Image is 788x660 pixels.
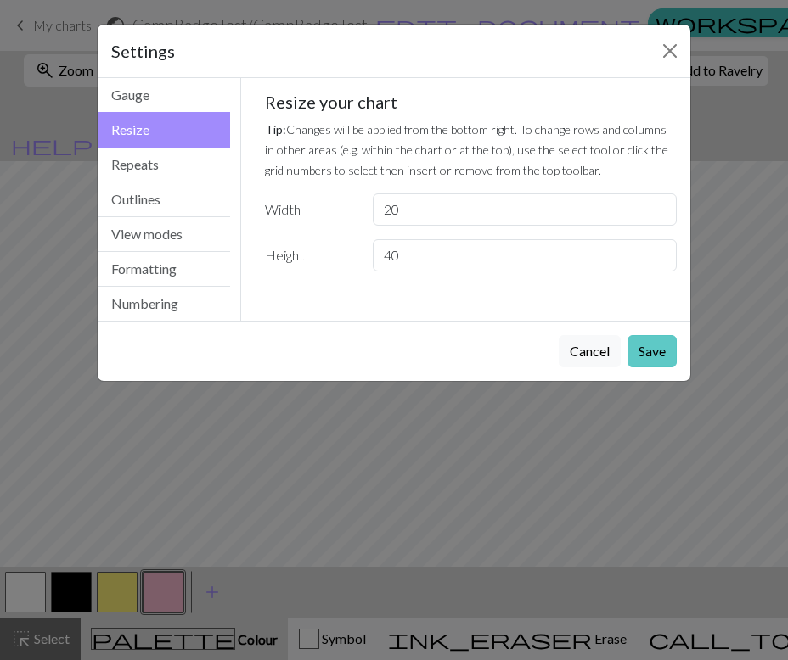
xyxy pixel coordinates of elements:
label: Width [255,193,363,226]
h5: Settings [111,38,175,64]
button: Repeats [98,148,230,182]
h5: Resize your chart [265,92,678,112]
button: Gauge [98,78,230,113]
small: Changes will be applied from the bottom right. To change rows and columns in other areas (e.g. wi... [265,122,668,177]
button: Resize [98,112,230,148]
button: Close [656,37,684,64]
button: Save [628,335,677,367]
button: Formatting [98,252,230,287]
button: View modes [98,217,230,252]
button: Numbering [98,287,230,321]
label: Height [255,239,363,271]
button: Cancel [559,335,621,367]
button: Outlines [98,182,230,217]
strong: Tip: [265,122,286,137]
